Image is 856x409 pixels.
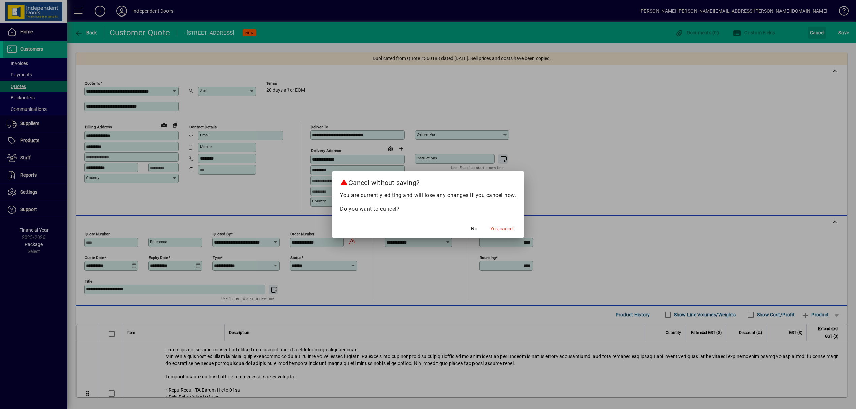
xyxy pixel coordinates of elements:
span: No [471,225,477,232]
button: No [463,223,485,235]
p: You are currently editing and will lose any changes if you cancel now. [340,191,516,199]
span: Yes, cancel [490,225,513,232]
button: Yes, cancel [488,223,516,235]
p: Do you want to cancel? [340,205,516,213]
h2: Cancel without saving? [332,171,524,191]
